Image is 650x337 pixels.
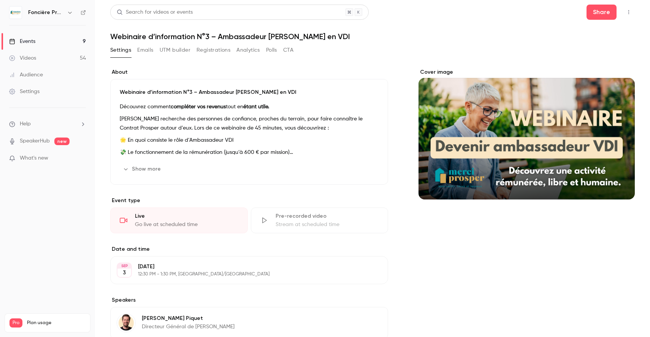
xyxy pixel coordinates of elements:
[110,197,388,204] p: Event type
[27,320,86,326] span: Plan usage
[9,54,36,62] div: Videos
[419,68,635,199] section: Cover image
[20,137,50,145] a: SpeakerHub
[276,221,379,228] div: Stream at scheduled time
[117,8,193,16] div: Search for videos or events
[9,88,40,95] div: Settings
[10,6,22,19] img: Foncière Prosper
[10,318,22,328] span: Pro
[120,163,165,175] button: Show more
[110,44,131,56] button: Settings
[142,315,235,322] p: [PERSON_NAME] Piquet
[117,263,131,269] div: SEP
[120,102,379,111] p: Découvrez comment tout en
[123,269,126,277] p: 3
[135,212,238,220] div: Live
[243,104,269,109] strong: étant utile.
[110,32,635,41] h1: Webinaire d’information N°3 – Ambassadeur [PERSON_NAME] en VDI
[20,120,31,128] span: Help
[266,44,277,56] button: Polls
[171,104,226,109] strong: compléter vos revenus
[120,148,379,157] p: 💸 Le fonctionnement de la rémunération (jusqu’à 600 € par mission)
[120,114,379,133] p: [PERSON_NAME] recherche des personnes de confiance, proches du terrain, pour faire connaître le C...
[117,314,135,332] img: Anthony Piquet
[110,68,388,76] label: About
[9,71,43,79] div: Audience
[276,212,379,220] div: Pre-recorded video
[236,44,260,56] button: Analytics
[9,120,86,128] li: help-dropdown-opener
[20,154,48,162] span: What's new
[160,44,190,56] button: UTM builder
[120,136,379,145] p: 🌟 En quoi consiste le rôle d’Ambassadeur VDI
[110,296,388,304] label: Speakers
[28,9,64,16] h6: Foncière Prosper
[419,68,635,76] label: Cover image
[135,221,238,228] div: Go live at scheduled time
[142,323,235,331] p: Directeur Général de [PERSON_NAME]
[197,44,230,56] button: Registrations
[251,207,388,233] div: Pre-recorded videoStream at scheduled time
[587,5,617,20] button: Share
[138,263,348,271] p: [DATE]
[120,89,379,96] p: Webinaire d’information N°3 – Ambassadeur [PERSON_NAME] en VDI
[110,245,388,253] label: Date and time
[283,44,293,56] button: CTA
[137,44,153,56] button: Emails
[9,38,35,45] div: Events
[77,155,86,162] iframe: Noticeable Trigger
[110,207,248,233] div: LiveGo live at scheduled time
[138,271,348,277] p: 12:30 PM - 1:30 PM, [GEOGRAPHIC_DATA]/[GEOGRAPHIC_DATA]
[54,138,70,145] span: new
